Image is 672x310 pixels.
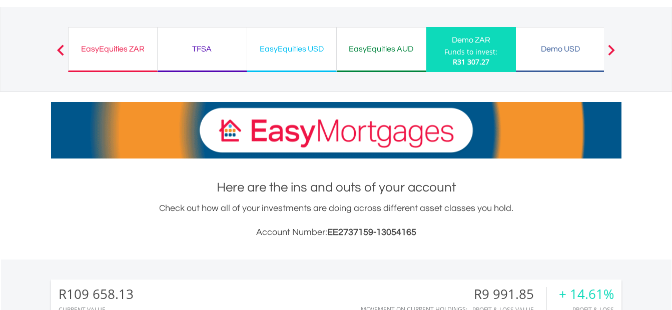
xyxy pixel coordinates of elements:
[164,42,241,56] div: TFSA
[75,42,151,56] div: EasyEquities ZAR
[472,287,546,301] div: R9 991.85
[51,201,621,239] div: Check out how all of your investments are doing across different asset classes you hold.
[444,47,497,57] div: Funds to invest:
[51,178,621,196] h1: Here are the ins and outs of your account
[453,57,489,66] span: R31 307.27
[253,42,330,56] div: EasyEquities USD
[432,33,510,47] div: Demo ZAR
[51,102,621,158] img: EasyMortage Promotion Banner
[51,225,621,239] h3: Account Number:
[59,287,134,301] div: R109 658.13
[522,42,599,56] div: Demo USD
[559,287,614,301] div: + 14.61%
[601,49,621,59] button: Next
[343,42,420,56] div: EasyEquities AUD
[51,49,71,59] button: Previous
[327,227,416,237] span: EE2737159-13054165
